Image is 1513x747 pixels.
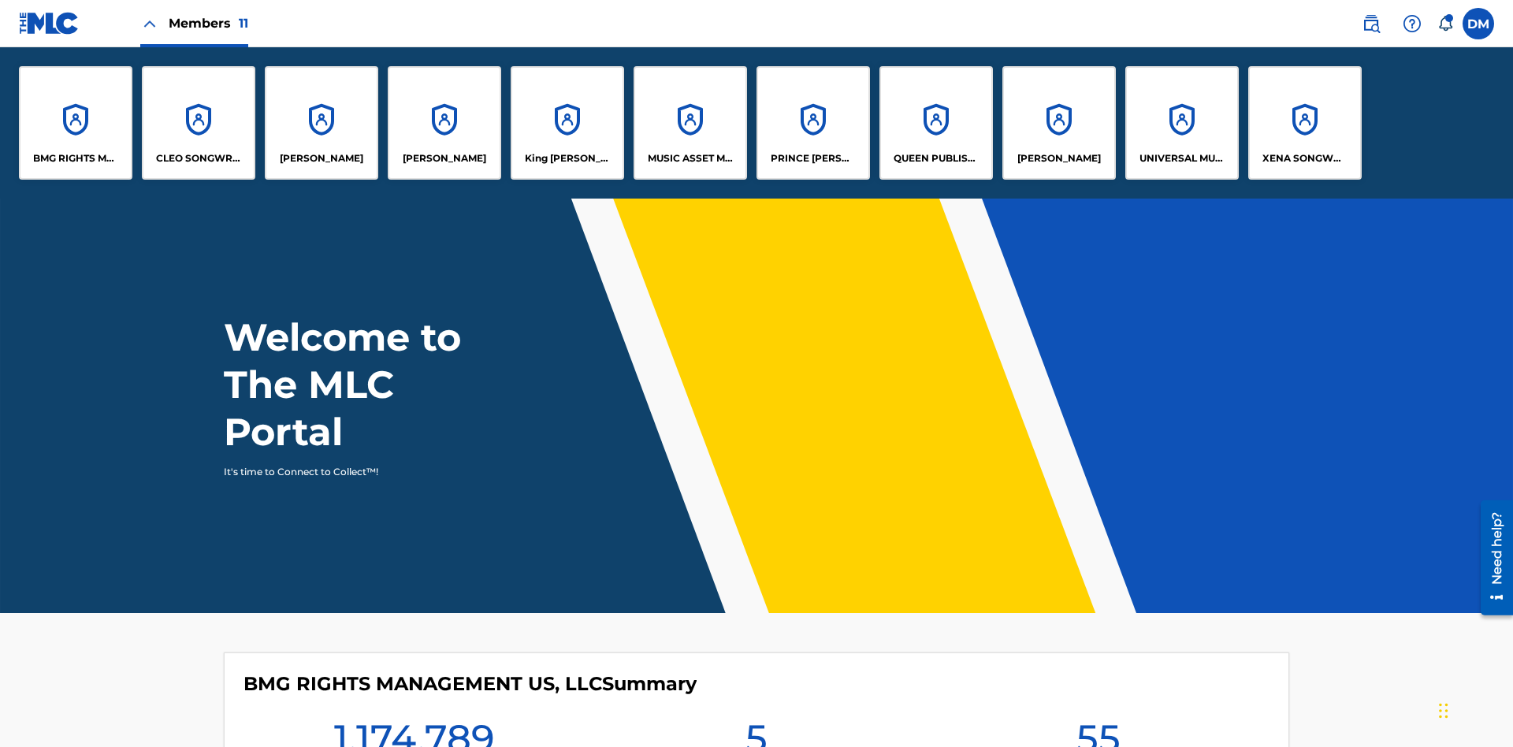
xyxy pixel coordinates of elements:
p: XENA SONGWRITER [1262,151,1348,165]
a: AccountsPRINCE [PERSON_NAME] [756,66,870,180]
a: AccountsMUSIC ASSET MANAGEMENT (MAM) [634,66,747,180]
a: AccountsQUEEN PUBLISHA [879,66,993,180]
h4: BMG RIGHTS MANAGEMENT US, LLC [243,672,697,696]
p: MUSIC ASSET MANAGEMENT (MAM) [648,151,734,165]
div: User Menu [1463,8,1494,39]
a: AccountsBMG RIGHTS MANAGEMENT US, LLC [19,66,132,180]
p: EYAMA MCSINGER [403,151,486,165]
span: 11 [239,16,248,31]
p: It's time to Connect to Collect™! [224,465,497,479]
p: ELVIS COSTELLO [280,151,363,165]
h1: Welcome to The MLC Portal [224,314,519,455]
p: RONALD MCTESTERSON [1017,151,1101,165]
a: Accounts[PERSON_NAME] [1002,66,1116,180]
a: AccountsXENA SONGWRITER [1248,66,1362,180]
img: MLC Logo [19,12,80,35]
p: UNIVERSAL MUSIC PUB GROUP [1139,151,1225,165]
a: AccountsKing [PERSON_NAME] [511,66,624,180]
a: Accounts[PERSON_NAME] [265,66,378,180]
a: Public Search [1355,8,1387,39]
a: AccountsUNIVERSAL MUSIC PUB GROUP [1125,66,1239,180]
p: QUEEN PUBLISHA [894,151,980,165]
p: CLEO SONGWRITER [156,151,242,165]
div: Notifications [1437,16,1453,32]
p: BMG RIGHTS MANAGEMENT US, LLC [33,151,119,165]
iframe: Chat Widget [1434,671,1513,747]
span: Members [169,14,248,32]
div: Drag [1439,687,1448,734]
a: AccountsCLEO SONGWRITER [142,66,255,180]
img: Close [140,14,159,33]
div: Help [1396,8,1428,39]
p: King McTesterson [525,151,611,165]
p: PRINCE MCTESTERSON [771,151,857,165]
iframe: Resource Center [1469,494,1513,623]
img: help [1403,14,1422,33]
img: search [1362,14,1381,33]
a: Accounts[PERSON_NAME] [388,66,501,180]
